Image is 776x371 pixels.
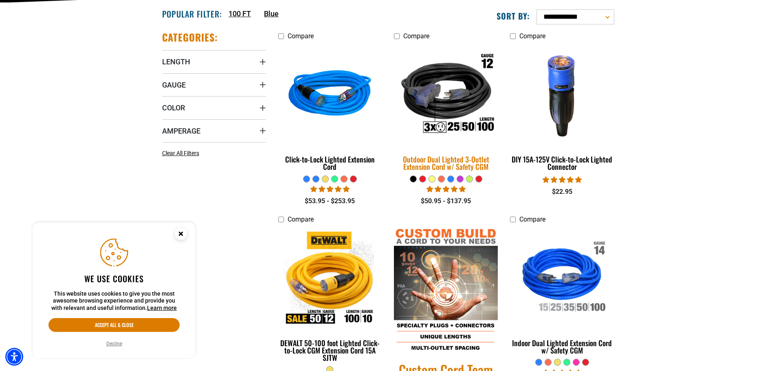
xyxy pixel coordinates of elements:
img: DIY 15A-125V Click-to-Lock Lighted Connector [511,48,613,142]
div: DIY 15A-125V Click-to-Lock Lighted Connector [510,156,614,170]
a: This website uses cookies to give you the most awesome browsing experience and provide you with r... [147,305,177,311]
span: Compare [403,32,429,40]
button: Decline [104,340,125,348]
label: Sort by: [497,11,530,21]
img: Indoor Dual Lighted Extension Cord w/ Safety CGM [511,231,613,325]
button: Accept all & close [48,318,180,332]
div: Outdoor Dual Lighted 3-Outlet Extension Cord w/ Safety CGM [394,156,498,170]
h2: We use cookies [48,273,180,284]
a: Indoor Dual Lighted Extension Cord w/ Safety CGM Indoor Dual Lighted Extension Cord w/ Safety CGM [510,228,614,359]
div: Accessibility Menu [5,348,23,366]
img: Outdoor Dual Lighted 3-Outlet Extension Cord w/ Safety CGM [389,43,503,147]
span: 4.80 stars [426,185,466,193]
span: 4.84 stars [543,176,582,184]
div: $22.95 [510,187,614,197]
summary: Color [162,96,266,119]
summary: Gauge [162,73,266,96]
span: Compare [519,215,545,223]
span: Compare [288,215,314,223]
span: Color [162,103,185,112]
a: 100 FT [229,8,251,19]
a: Outdoor Dual Lighted 3-Outlet Extension Cord w/ Safety CGM Outdoor Dual Lighted 3-Outlet Extensio... [394,44,498,175]
div: Indoor Dual Lighted Extension Cord w/ Safety CGM [510,339,614,354]
span: Gauge [162,80,186,90]
div: DEWALT 50-100 foot Lighted Click-to-Lock CGM Extension Cord 15A SJTW [278,339,382,361]
button: Close this option [166,222,196,248]
a: DIY 15A-125V Click-to-Lock Lighted Connector DIY 15A-125V Click-to-Lock Lighted Connector [510,44,614,175]
img: blue [279,48,381,142]
h2: Popular Filter: [162,9,222,19]
summary: Amperage [162,119,266,142]
span: Amperage [162,126,200,136]
a: DEWALT 50-100 foot Lighted Click-to-Lock CGM Extension Cord 15A SJTW DEWALT 50-100 foot Lighted C... [278,228,382,366]
img: Custom Cord Team [394,228,498,353]
p: This website uses cookies to give you the most awesome browsing experience and provide you with r... [48,290,180,312]
div: $50.95 - $137.95 [394,196,498,206]
summary: Length [162,50,266,73]
h2: Categories: [162,31,218,44]
a: blue Click-to-Lock Lighted Extension Cord [278,44,382,175]
aside: Cookie Consent [33,222,196,358]
div: $53.95 - $253.95 [278,196,382,206]
div: Click-to-Lock Lighted Extension Cord [278,156,382,170]
span: Length [162,57,190,66]
span: Clear All Filters [162,150,199,156]
img: DEWALT 50-100 foot Lighted Click-to-Lock CGM Extension Cord 15A SJTW [279,231,381,325]
span: Compare [519,32,545,40]
span: 4.87 stars [310,185,350,193]
a: Blue [264,8,279,19]
span: Compare [288,32,314,40]
a: Clear All Filters [162,149,202,158]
